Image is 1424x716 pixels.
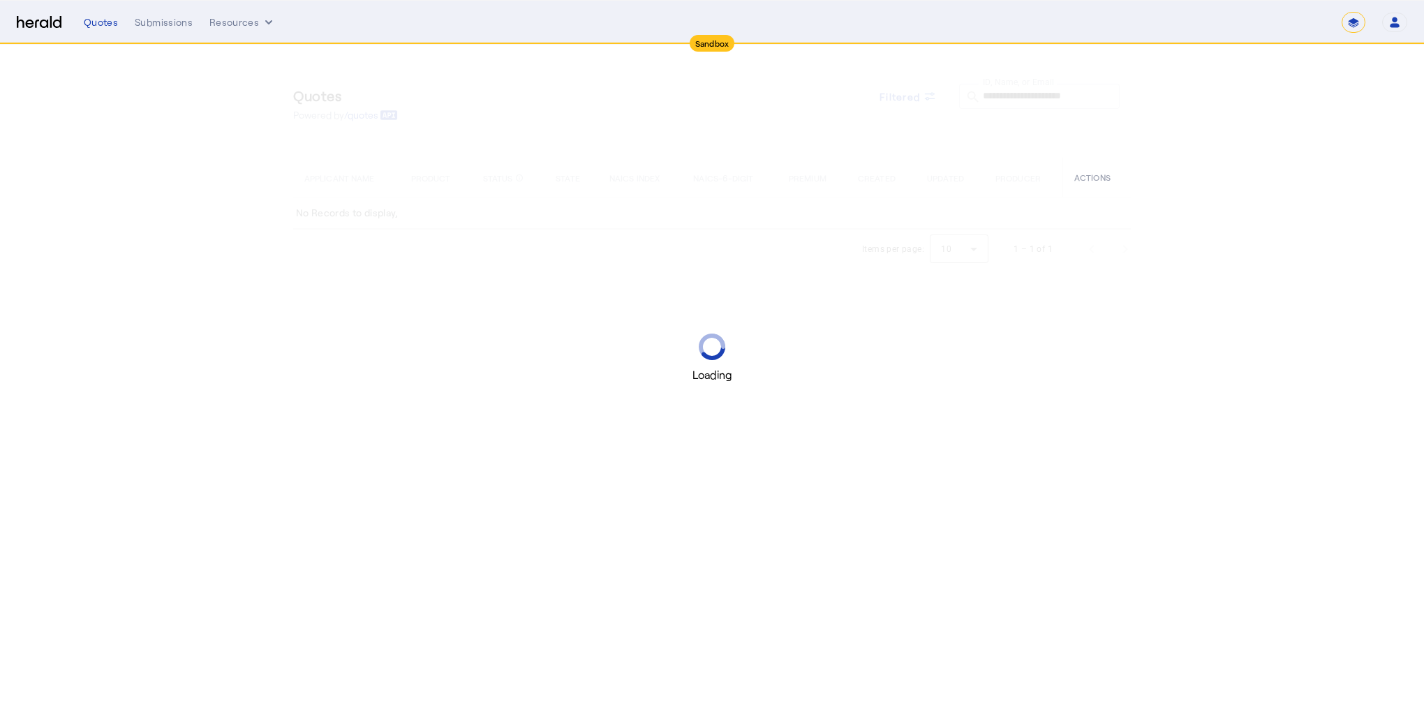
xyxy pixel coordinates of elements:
[1063,158,1131,197] th: ACTIONS
[135,15,193,29] div: Submissions
[690,35,735,52] div: Sandbox
[84,15,118,29] div: Quotes
[209,15,276,29] button: Resources dropdown menu
[17,16,61,29] img: Herald Logo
